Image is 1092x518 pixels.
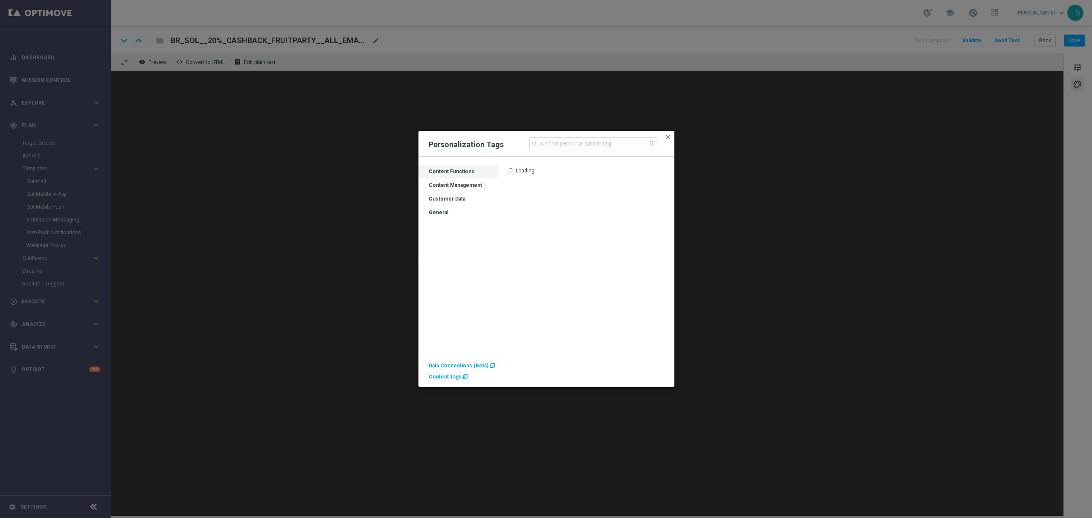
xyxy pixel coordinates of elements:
span: search [649,140,656,147]
div: Loading [516,167,534,175]
div: Press SPACE to select this row. [418,206,498,219]
div: Press SPACE to select this row. [418,178,498,192]
span: Data Connections (Beta) [429,363,488,369]
div: Press SPACE to select this row. [498,167,675,178]
div: Content Functions [418,168,498,182]
div: General [418,209,498,223]
span:  [463,374,468,379]
div: Press SPACE to deselect this row. [418,165,498,178]
span: close [665,134,671,140]
div: Press SPACE to select this row. [418,192,498,206]
span: Content Tags [429,374,462,380]
div: Content Management [418,182,498,195]
div: Customer Data [418,195,498,209]
input: Quick find personalization tag [529,137,657,149]
h2: Personalization Tags [429,140,504,150]
span:  [490,363,495,368]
